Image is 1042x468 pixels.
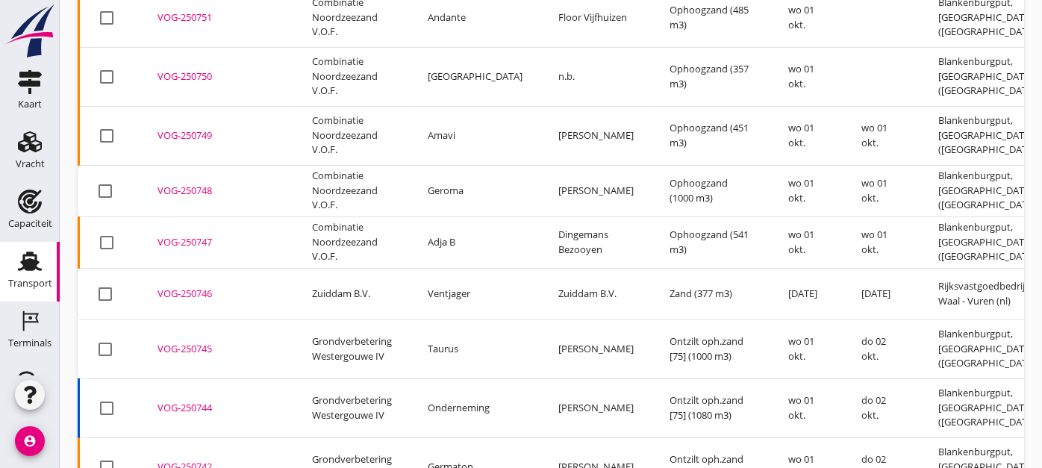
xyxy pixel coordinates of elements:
[157,287,276,302] div: VOG-250746
[652,378,770,437] td: Ontzilt oph.zand [75] (1080 m3)
[15,426,45,456] i: account_circle
[294,319,410,378] td: Grondverbetering Westergouwe IV
[843,106,920,165] td: wo 01 okt.
[294,165,410,216] td: Combinatie Noordzeezand V.O.F.
[8,219,52,228] div: Capaciteit
[157,184,276,199] div: VOG-250748
[294,378,410,437] td: Grondverbetering Westergouwe IV
[770,216,843,268] td: wo 01 okt.
[3,4,57,59] img: logo-small.a267ee39.svg
[410,165,540,216] td: Geroma
[540,378,652,437] td: [PERSON_NAME]
[652,106,770,165] td: Ophoogzand (451 m3)
[410,47,540,106] td: [GEOGRAPHIC_DATA]
[770,165,843,216] td: wo 01 okt.
[843,319,920,378] td: do 02 okt.
[652,165,770,216] td: Ophoogzand (1000 m3)
[294,216,410,268] td: Combinatie Noordzeezand V.O.F.
[294,268,410,319] td: Zuiddam B.V.
[770,268,843,319] td: [DATE]
[652,216,770,268] td: Ophoogzand (541 m3)
[410,268,540,319] td: Ventjager
[8,338,52,348] div: Terminals
[540,216,652,268] td: Dingemans Bezooyen
[157,342,276,357] div: VOG-250745
[294,47,410,106] td: Combinatie Noordzeezand V.O.F.
[652,268,770,319] td: Zand (377 m3)
[410,319,540,378] td: Taurus
[540,47,652,106] td: n.b.
[294,106,410,165] td: Combinatie Noordzeezand V.O.F.
[652,47,770,106] td: Ophoogzand (357 m3)
[8,278,52,288] div: Transport
[157,69,276,84] div: VOG-250750
[843,165,920,216] td: wo 01 okt.
[540,165,652,216] td: [PERSON_NAME]
[843,378,920,437] td: do 02 okt.
[540,106,652,165] td: [PERSON_NAME]
[157,401,276,416] div: VOG-250744
[16,159,45,169] div: Vracht
[410,216,540,268] td: Adja B
[410,378,540,437] td: Onderneming
[157,235,276,250] div: VOG-250747
[770,378,843,437] td: wo 01 okt.
[770,47,843,106] td: wo 01 okt.
[540,319,652,378] td: [PERSON_NAME]
[157,128,276,143] div: VOG-250749
[770,106,843,165] td: wo 01 okt.
[540,268,652,319] td: Zuiddam B.V.
[843,268,920,319] td: [DATE]
[843,216,920,268] td: wo 01 okt.
[652,319,770,378] td: Ontzilt oph.zand [75] (1000 m3)
[770,319,843,378] td: wo 01 okt.
[410,106,540,165] td: Amavi
[18,99,42,109] div: Kaart
[157,10,276,25] div: VOG-250751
